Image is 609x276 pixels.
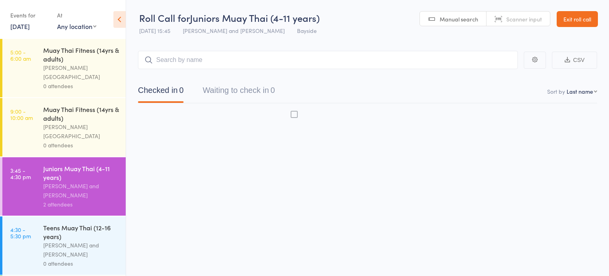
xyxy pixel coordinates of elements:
[43,81,119,91] div: 0 attendees
[203,82,275,103] button: Waiting to check in0
[2,39,126,97] a: 5:00 -6:00 amMuay Thai Fitness (14yrs & adults)[PERSON_NAME][GEOGRAPHIC_DATA]0 attendees
[552,52,597,69] button: CSV
[43,105,119,122] div: Muay Thai Fitness (14yrs & adults)
[43,241,119,259] div: [PERSON_NAME] and [PERSON_NAME]
[10,108,33,121] time: 9:00 - 10:00 am
[2,157,126,216] a: 3:45 -4:30 pmJuniors Muay Thai (4-11 years)[PERSON_NAME] and [PERSON_NAME]2 attendees
[43,164,119,181] div: Juniors Muay Thai (4-11 years)
[43,200,119,209] div: 2 attendees
[139,11,190,24] span: Roll Call for
[440,15,478,23] span: Manual search
[138,82,184,103] button: Checked in0
[10,167,31,180] time: 3:45 - 4:30 pm
[567,87,593,95] div: Last name
[297,27,317,35] span: Bayside
[43,223,119,241] div: Teens Muay Thai (12-16 years)
[547,87,565,95] label: Sort by
[270,86,275,95] div: 0
[43,63,119,81] div: [PERSON_NAME][GEOGRAPHIC_DATA]
[43,141,119,150] div: 0 attendees
[10,226,31,239] time: 4:30 - 5:30 pm
[43,259,119,268] div: 0 attendees
[139,27,170,35] span: [DATE] 15:45
[43,46,119,63] div: Muay Thai Fitness (14yrs & adults)
[179,86,184,95] div: 0
[10,22,30,31] a: [DATE]
[506,15,542,23] span: Scanner input
[2,98,126,156] a: 9:00 -10:00 amMuay Thai Fitness (14yrs & adults)[PERSON_NAME][GEOGRAPHIC_DATA]0 attendees
[43,122,119,141] div: [PERSON_NAME][GEOGRAPHIC_DATA]
[57,9,96,22] div: At
[43,181,119,200] div: [PERSON_NAME] and [PERSON_NAME]
[2,216,126,275] a: 4:30 -5:30 pmTeens Muay Thai (12-16 years)[PERSON_NAME] and [PERSON_NAME]0 attendees
[57,22,96,31] div: Any location
[557,11,598,27] a: Exit roll call
[183,27,285,35] span: [PERSON_NAME] and [PERSON_NAME]
[10,49,31,62] time: 5:00 - 6:00 am
[190,11,320,24] span: Juniors Muay Thai (4-11 years)
[138,51,518,69] input: Search by name
[10,9,49,22] div: Events for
